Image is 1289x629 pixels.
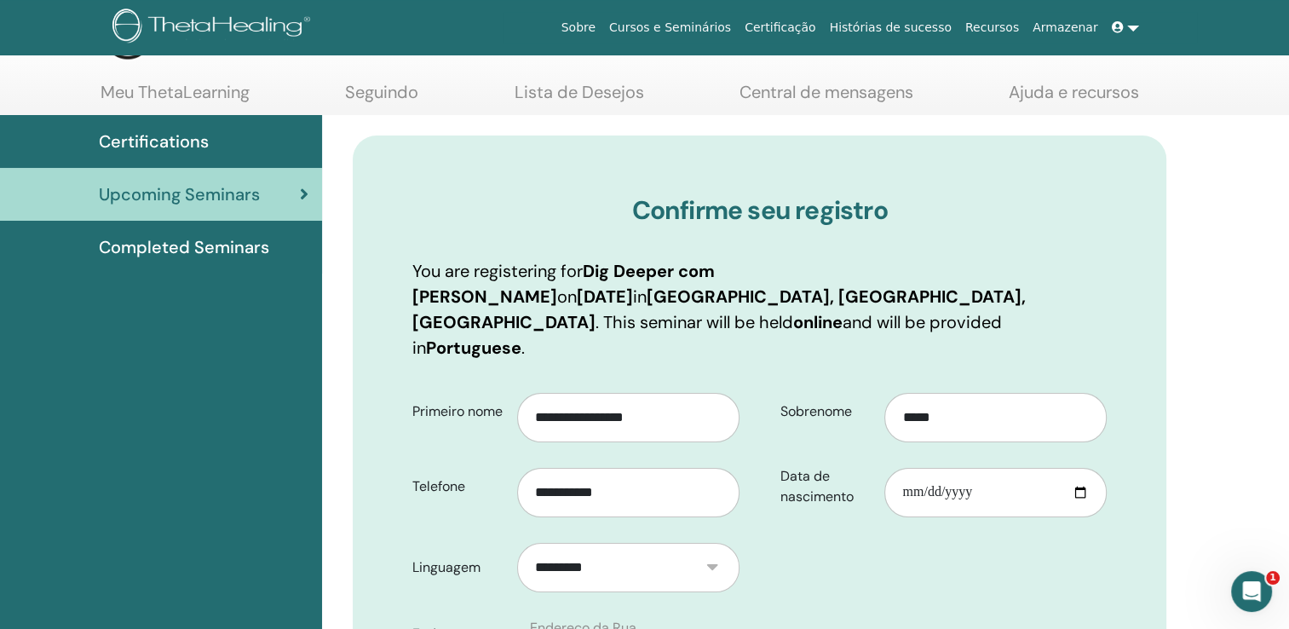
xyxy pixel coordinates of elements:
a: Cursos e Seminários [602,12,738,43]
b: online [793,311,843,333]
b: [GEOGRAPHIC_DATA], [GEOGRAPHIC_DATA], [GEOGRAPHIC_DATA] [412,286,1026,333]
span: Upcoming Seminars [99,182,260,207]
label: Data de nascimento [768,460,885,513]
a: Ajuda e recursos [1009,82,1139,115]
b: [DATE] [577,286,633,308]
b: Portuguese [426,337,521,359]
label: Sobrenome [768,395,885,428]
a: Certificação [738,12,822,43]
label: Linguagem [400,551,517,584]
span: Certifications [99,129,209,154]
a: Central de mensagens [739,82,913,115]
iframe: Intercom live chat [1231,571,1272,612]
a: Histórias de sucesso [823,12,958,43]
a: Meu ThetaLearning [101,82,250,115]
a: Recursos [958,12,1026,43]
p: You are registering for on in . This seminar will be held and will be provided in . [412,258,1107,361]
img: logo.png [112,9,316,47]
span: Completed Seminars [99,234,269,260]
a: Seguindo [345,82,418,115]
label: Telefone [400,470,517,503]
a: Sobre [555,12,602,43]
a: Armazenar [1026,12,1104,43]
h3: Confirme seu registro [412,195,1107,226]
a: Lista de Desejos [515,82,644,115]
span: 1 [1266,571,1280,585]
label: Primeiro nome [400,395,517,428]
